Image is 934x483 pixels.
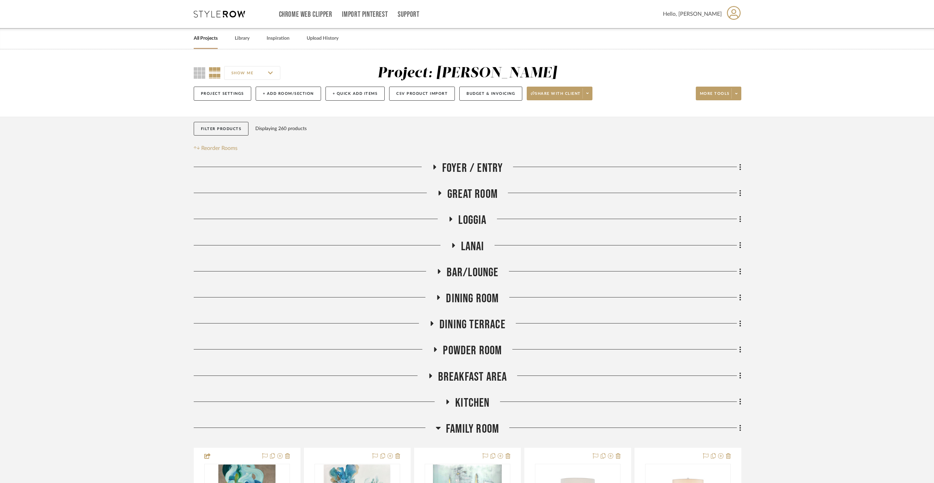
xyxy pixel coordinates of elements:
[194,87,251,101] button: Project Settings
[663,10,722,18] span: Hello, [PERSON_NAME]
[378,66,557,80] div: Project: [PERSON_NAME]
[447,265,499,280] span: Bar/Lounge
[458,213,486,228] span: Loggia
[194,122,249,136] button: Filter Products
[267,34,290,43] a: Inspiration
[279,12,332,17] a: Chrome Web Clipper
[194,34,218,43] a: All Projects
[446,291,499,306] span: Dining Room
[342,12,388,17] a: Import Pinterest
[256,87,321,101] button: + Add Room/Section
[325,87,385,101] button: + Quick Add Items
[531,91,581,101] span: Share with client
[700,91,730,101] span: More tools
[527,87,592,100] button: Share with client
[455,396,489,410] span: Kitchen
[447,187,498,202] span: Great Room
[389,87,455,101] button: CSV Product Import
[307,34,338,43] a: Upload History
[235,34,250,43] a: Library
[439,317,506,332] span: Dining Terrace
[398,12,419,17] a: Support
[255,122,307,136] div: Displaying 260 products
[201,144,238,152] span: Reorder Rooms
[443,343,502,358] span: Powder Room
[194,144,238,152] button: Reorder Rooms
[438,370,507,384] span: Breakfast Area
[696,87,741,100] button: More tools
[446,422,499,436] span: Family Room
[461,239,484,254] span: Lanai
[442,161,503,176] span: Foyer / Entry
[459,87,522,101] button: Budget & Invoicing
